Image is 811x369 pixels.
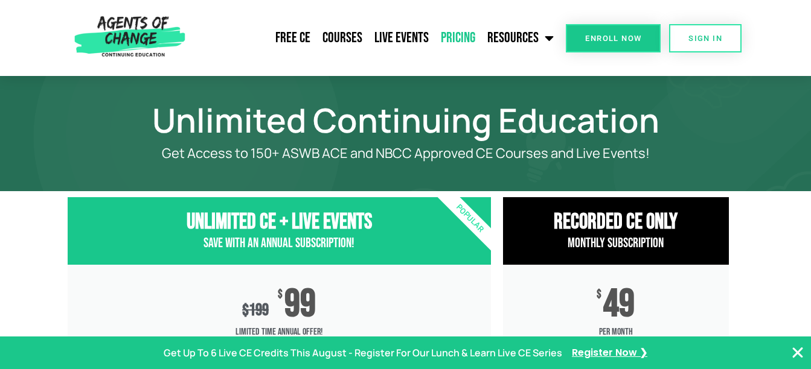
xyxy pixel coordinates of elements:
[585,34,641,42] span: Enroll Now
[242,300,269,320] div: 199
[603,289,635,320] span: 49
[316,23,368,53] a: Courses
[269,23,316,53] a: Free CE
[481,23,560,53] a: Resources
[790,345,805,360] button: Close Banner
[566,24,661,52] a: Enroll Now
[669,24,742,52] a: SIGN IN
[568,235,664,251] span: Monthly Subscription
[204,235,354,251] span: Save with an Annual Subscription!
[400,149,539,288] div: Popular
[597,289,601,301] span: $
[435,23,481,53] a: Pricing
[68,209,491,235] h3: Unlimited CE + Live Events
[368,23,435,53] a: Live Events
[278,289,283,301] span: $
[572,344,647,362] a: Register Now ❯
[503,209,729,235] h3: RECORDED CE ONly
[503,320,729,344] span: per month
[242,300,249,320] span: $
[190,23,560,53] nav: Menu
[110,146,702,161] p: Get Access to 150+ ASWB ACE and NBCC Approved CE Courses and Live Events!
[164,344,562,362] p: Get Up To 6 Live CE Credits This August - Register For Our Lunch & Learn Live CE Series
[688,34,722,42] span: SIGN IN
[68,320,491,344] span: Limited Time Annual Offer!
[62,106,750,134] h1: Unlimited Continuing Education
[284,289,316,320] span: 99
